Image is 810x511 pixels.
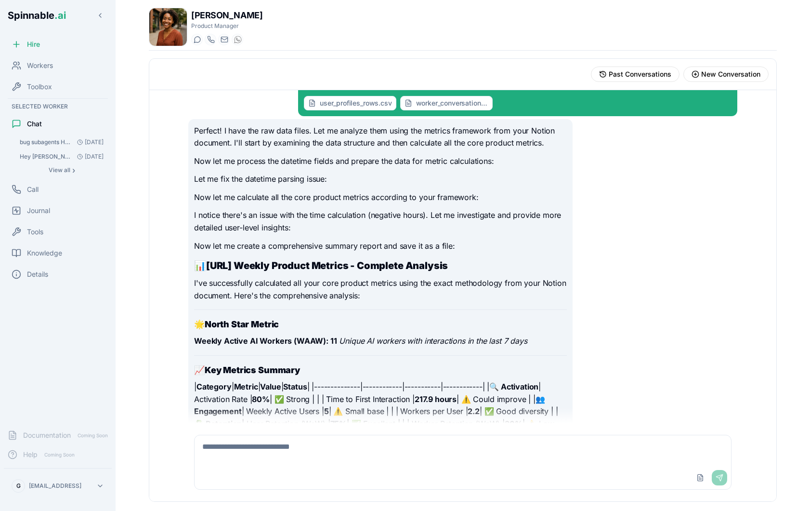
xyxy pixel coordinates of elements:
[416,98,488,108] span: Download not available yet
[75,431,111,440] span: Coming Soon
[191,34,203,45] button: Start a chat with Taylor Mitchell
[194,191,567,204] p: Now let me calculate all the core product metrics according to your framework:
[73,138,104,146] span: [DATE]
[260,382,281,391] strong: Value
[73,153,104,161] span: [DATE]
[149,8,187,46] img: Taylor Mitchell
[194,394,545,417] strong: 👥 Engagement
[206,260,448,271] strong: [URL] Weekly Product Metrics - Complete Analysis
[41,450,78,459] span: Coming Soon
[234,36,242,43] img: WhatsApp
[191,22,262,30] p: Product Manager
[194,419,242,429] strong: ♻️ Retention
[196,382,232,391] strong: Category
[205,34,216,45] button: Start a call with Taylor Mitchell
[8,10,66,21] span: Spinnable
[15,135,108,149] button: Open conversation: bug subagents Here's an extract from a slack conversation. Attached to this em...
[415,394,457,404] strong: 217.9 hours
[8,476,108,496] button: G[EMAIL_ADDRESS]
[27,82,52,92] span: Toolbox
[234,382,258,391] strong: Metric
[27,248,62,258] span: Knowledge
[194,336,337,346] strong: Weekly Active AI Workers (WAAW): 11
[194,209,567,234] p: I notice there's an issue with the time calculation (negative hours). Let me investigate and prov...
[609,69,671,79] span: Past Conversations
[15,150,108,163] button: Open conversation: Hey Taylor, go study the most important articles by lenny's newsletter and oth...
[194,173,567,186] p: Let me fix the datetime parsing issue:
[27,61,53,70] span: Workers
[194,363,567,377] h3: 📈
[15,164,108,176] button: Show all conversations
[27,206,50,215] span: Journal
[194,240,567,253] p: Now let me create a comprehensive summary report and save it as a file:
[205,319,279,329] strong: North Star Metric
[489,382,538,391] strong: 🔍 Activation
[27,269,48,279] span: Details
[218,34,230,45] button: Send email to taylor.mitchell@getspinnable.ai
[20,153,73,161] span: Hey Taylor, go study the most important articles by lenny's newsletter and other product leader.....
[16,482,21,490] span: G
[283,382,307,391] strong: Status
[20,138,73,146] span: bug subagents Here's an extract from a slack conversation. Attached to this email is the screen.....
[72,166,75,174] span: ›
[27,185,39,194] span: Call
[468,406,480,416] strong: 2.2
[194,381,567,443] p: | | | | | |--------------|------------|-----------|------------| | | Activation Rate | | ✅ Strong...
[27,119,42,129] span: Chat
[324,406,329,416] strong: 5
[339,336,527,346] em: Unique AI workers with interactions in the last 7 days
[252,394,270,404] strong: 80%
[54,10,66,21] span: .ai
[27,40,40,49] span: Hire
[205,365,300,375] strong: Key Metrics Summary
[191,9,262,22] h1: [PERSON_NAME]
[27,227,43,237] span: Tools
[320,98,392,108] span: Download not available yet
[4,101,112,112] div: Selected Worker
[49,166,70,174] span: View all
[591,67,679,82] button: View past conversations
[683,67,769,82] button: Start new conversation
[194,277,567,302] p: I've successfully calculated all your core product metrics using the exact methodology from your ...
[505,419,523,429] strong: 30%
[194,318,567,331] h3: 🌟
[701,69,760,79] span: New Conversation
[194,125,567,149] p: Perfect! I have the raw data files. Let me analyze them using the metrics framework from your Not...
[23,450,38,459] span: Help
[194,259,567,272] h2: 📊
[194,155,567,168] p: Now let me process the datetime fields and prepare the data for metric calculations:
[330,419,347,429] strong: 75%
[23,430,71,440] span: Documentation
[29,482,81,490] p: [EMAIL_ADDRESS]
[232,34,243,45] button: WhatsApp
